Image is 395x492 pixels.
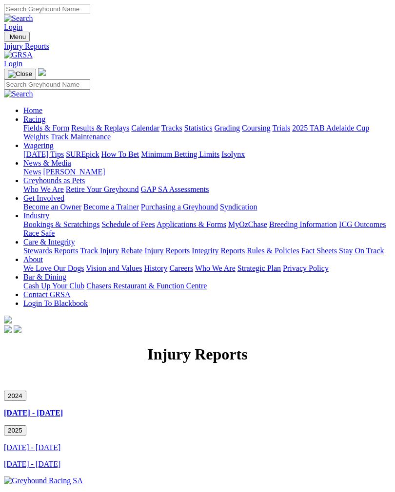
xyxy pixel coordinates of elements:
a: Minimum Betting Limits [141,150,219,158]
a: Fields & Form [23,124,69,132]
img: Search [4,90,33,98]
a: News & Media [23,159,71,167]
a: Retire Your Greyhound [66,185,139,193]
a: We Love Our Dogs [23,264,84,272]
a: Rules & Policies [247,246,299,255]
a: Stay On Track [339,246,384,255]
img: Search [4,14,33,23]
a: Contact GRSA [23,290,70,299]
a: Statistics [184,124,213,132]
button: Toggle navigation [4,32,30,42]
a: Chasers Restaurant & Function Centre [86,282,207,290]
a: Care & Integrity [23,238,75,246]
a: Strategic Plan [237,264,281,272]
a: Fact Sheets [301,246,337,255]
a: Wagering [23,141,54,150]
a: [PERSON_NAME] [43,168,105,176]
a: Injury Reports [4,42,391,51]
div: About [23,264,391,273]
a: History [144,264,167,272]
a: Breeding Information [269,220,337,228]
input: Search [4,79,90,90]
a: Greyhounds as Pets [23,176,85,185]
a: Purchasing a Greyhound [141,203,218,211]
a: Privacy Policy [283,264,329,272]
a: Get Involved [23,194,64,202]
a: SUREpick [66,150,99,158]
strong: Injury Reports [147,345,247,363]
a: [DATE] - [DATE] [4,460,60,468]
span: Menu [10,33,26,40]
a: Racing [23,115,45,123]
a: News [23,168,41,176]
a: Injury Reports [144,246,190,255]
a: [DATE] - [DATE] [4,443,60,452]
a: Schedule of Fees [101,220,155,228]
img: twitter.svg [14,325,21,333]
img: logo-grsa-white.png [4,316,12,323]
a: Who We Are [23,185,64,193]
a: Become an Owner [23,203,81,211]
a: Integrity Reports [192,246,245,255]
img: Close [8,70,32,78]
a: Stewards Reports [23,246,78,255]
a: Vision and Values [86,264,142,272]
a: Who We Are [195,264,236,272]
a: Login To Blackbook [23,299,88,307]
a: 2025 TAB Adelaide Cup [292,124,369,132]
a: Become a Trainer [83,203,139,211]
a: Isolynx [221,150,245,158]
div: News & Media [23,168,391,176]
img: logo-grsa-white.png [38,68,46,76]
a: Home [23,106,42,114]
div: Greyhounds as Pets [23,185,391,194]
div: Racing [23,124,391,141]
button: 2025 [4,425,26,435]
button: 2024 [4,391,26,401]
a: Syndication [220,203,257,211]
a: MyOzChase [228,220,267,228]
a: Grading [215,124,240,132]
a: Coursing [242,124,271,132]
a: Results & Replays [71,124,129,132]
button: Toggle navigation [4,69,36,79]
a: Industry [23,211,49,220]
a: Race Safe [23,229,55,237]
div: Wagering [23,150,391,159]
a: [DATE] - [DATE] [4,409,63,417]
img: Greyhound Racing SA [4,476,83,485]
a: Cash Up Your Club [23,282,84,290]
div: Get Involved [23,203,391,211]
a: Weights [23,132,49,141]
a: Login [4,23,22,31]
input: Search [4,4,90,14]
a: ICG Outcomes [339,220,386,228]
div: Bar & Dining [23,282,391,290]
div: Care & Integrity [23,246,391,255]
a: Trials [272,124,290,132]
img: GRSA [4,51,33,59]
a: How To Bet [101,150,139,158]
a: Calendar [131,124,159,132]
a: Track Maintenance [51,132,111,141]
a: Track Injury Rebate [80,246,142,255]
a: [DATE] Tips [23,150,64,158]
a: Login [4,59,22,68]
a: About [23,255,43,264]
a: Bar & Dining [23,273,66,281]
a: Tracks [161,124,182,132]
a: Bookings & Scratchings [23,220,99,228]
a: Applications & Forms [157,220,226,228]
img: facebook.svg [4,325,12,333]
div: Industry [23,220,391,238]
a: GAP SA Assessments [141,185,209,193]
a: Careers [169,264,193,272]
